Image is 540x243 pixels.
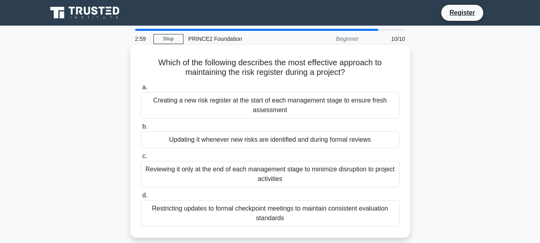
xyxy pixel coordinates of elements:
div: PRINCE2 Foundation [183,31,293,47]
a: Stop [153,34,183,44]
div: 2:59 [130,31,153,47]
span: b. [142,123,147,130]
span: c. [142,153,147,159]
h5: Which of the following describes the most effective approach to maintaining the risk register dur... [140,58,401,78]
div: Restricting updates to formal checkpoint meetings to maintain consistent evaluation standards [141,200,400,227]
div: Creating a new risk register at the start of each management stage to ensure fresh assessment [141,92,400,118]
span: d. [142,192,147,199]
span: a. [142,84,147,90]
div: Reviewing it only at the end of each management stage to minimize disruption to project activities [141,161,400,187]
div: Updating it whenever new risks are identified and during formal reviews [141,131,400,148]
div: 10/10 [363,31,410,47]
a: Register [444,8,480,18]
div: Beginner [293,31,363,47]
